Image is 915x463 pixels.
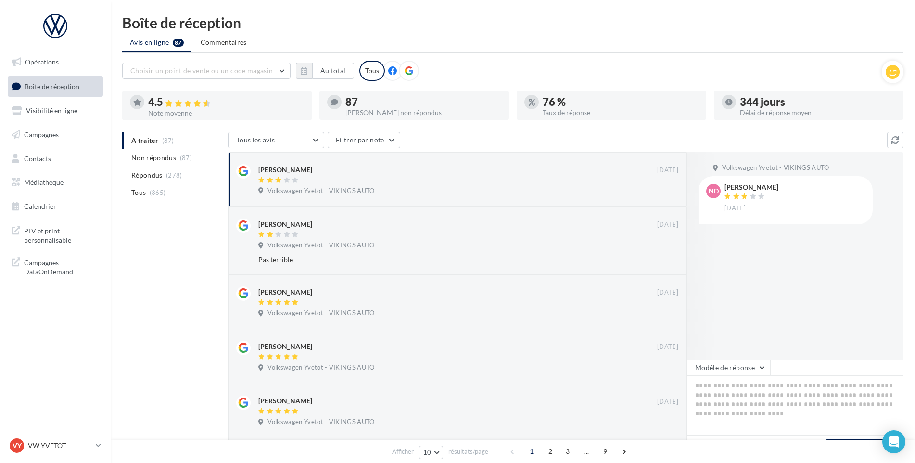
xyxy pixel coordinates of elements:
[524,444,539,459] span: 1
[258,255,616,265] div: Pas terrible
[6,101,105,121] a: Visibilité en ligne
[267,363,374,372] span: Volkswagen Yvetot - VIKINGS AUTO
[24,178,64,186] span: Médiathèque
[448,447,488,456] span: résultats/page
[657,398,678,406] span: [DATE]
[419,446,444,459] button: 10
[740,109,896,116] div: Délai de réponse moyen
[131,153,176,163] span: Non répondus
[258,219,312,229] div: [PERSON_NAME]
[345,109,501,116] div: [PERSON_NAME] non répondus
[359,61,385,81] div: Tous
[148,110,304,116] div: Note moyenne
[166,171,182,179] span: (278)
[6,52,105,72] a: Opérations
[543,109,699,116] div: Taux de réponse
[25,58,59,66] span: Opérations
[6,76,105,97] a: Boîte de réception
[148,97,304,108] div: 4.5
[543,444,558,459] span: 2
[131,188,146,197] span: Tous
[740,97,896,107] div: 344 jours
[24,256,99,277] span: Campagnes DataOnDemand
[24,202,56,210] span: Calendrier
[131,170,163,180] span: Répondus
[6,220,105,249] a: PLV et print personnalisable
[122,15,903,30] div: Boîte de réception
[328,132,400,148] button: Filtrer par note
[267,309,374,318] span: Volkswagen Yvetot - VIKINGS AUTO
[150,189,166,196] span: (365)
[258,396,312,406] div: [PERSON_NAME]
[724,204,746,213] span: [DATE]
[423,449,432,456] span: 10
[236,136,275,144] span: Tous les avis
[6,196,105,217] a: Calendrier
[6,125,105,145] a: Campagnes
[6,149,105,169] a: Contacts
[8,437,103,455] a: VY VW YVETOT
[579,444,594,459] span: ...
[657,288,678,297] span: [DATE]
[724,184,778,191] div: [PERSON_NAME]
[657,343,678,351] span: [DATE]
[267,418,374,426] span: Volkswagen Yvetot - VIKINGS AUTO
[201,38,247,46] span: Commentaires
[25,82,79,90] span: Boîte de réception
[687,360,771,376] button: Modèle de réponse
[258,342,312,351] div: [PERSON_NAME]
[296,63,354,79] button: Au total
[267,241,374,250] span: Volkswagen Yvetot - VIKINGS AUTO
[258,165,312,175] div: [PERSON_NAME]
[24,224,99,245] span: PLV et print personnalisable
[722,164,829,172] span: Volkswagen Yvetot - VIKINGS AUTO
[26,106,77,115] span: Visibilité en ligne
[122,63,291,79] button: Choisir un point de vente ou un code magasin
[543,97,699,107] div: 76 %
[228,132,324,148] button: Tous les avis
[24,130,59,139] span: Campagnes
[180,154,192,162] span: (87)
[560,444,575,459] span: 3
[267,187,374,195] span: Volkswagen Yvetot - VIKINGS AUTO
[657,166,678,175] span: [DATE]
[24,154,51,162] span: Contacts
[28,441,92,450] p: VW YVETOT
[312,63,354,79] button: Au total
[130,66,273,75] span: Choisir un point de vente ou un code magasin
[709,186,719,196] span: ND
[657,220,678,229] span: [DATE]
[13,441,22,450] span: VY
[258,287,312,297] div: [PERSON_NAME]
[6,252,105,281] a: Campagnes DataOnDemand
[597,444,613,459] span: 9
[6,172,105,193] a: Médiathèque
[345,97,501,107] div: 87
[882,430,905,453] div: Open Intercom Messenger
[392,447,414,456] span: Afficher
